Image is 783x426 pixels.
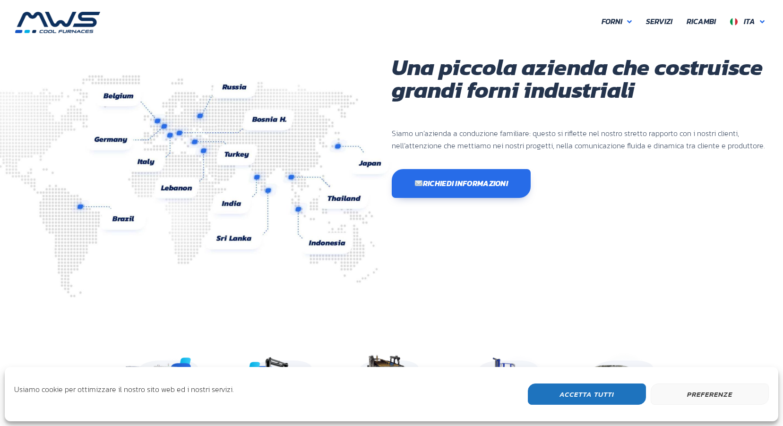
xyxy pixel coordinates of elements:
[680,12,723,32] a: Ricambi
[744,16,755,27] span: Ita
[15,12,100,33] img: MWS s.r.l.
[14,383,234,402] div: Usiamo cookie per ottimizzare il nostro sito web ed i nostri servizi.
[594,12,639,32] a: Forni
[392,169,531,198] a: ✉️Richiedi informazioni
[528,383,646,405] button: Accetta Tutti
[639,12,680,32] a: Servizi
[651,383,769,405] button: Preferenze
[414,179,508,187] span: Richiedi informazioni
[687,16,716,28] span: Ricambi
[415,179,422,187] img: ✉️
[723,12,772,32] a: Ita
[646,16,672,28] span: Servizi
[602,16,622,28] span: Forni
